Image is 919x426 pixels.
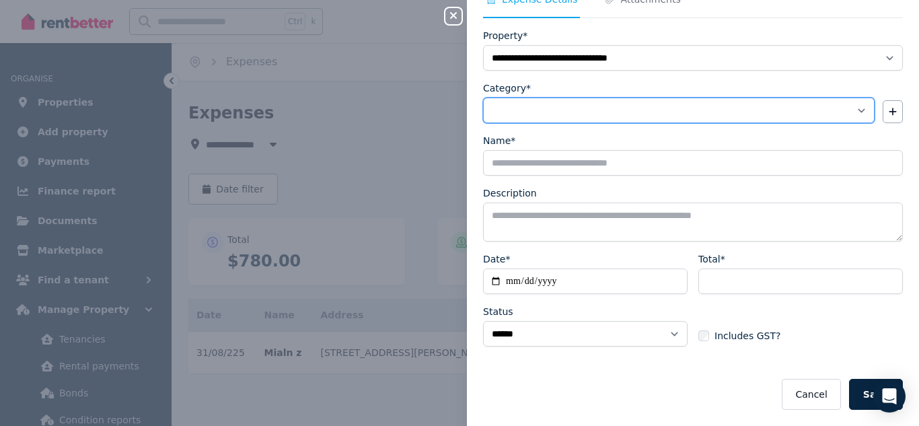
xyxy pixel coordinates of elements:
[782,379,840,410] button: Cancel
[698,252,725,266] label: Total*
[483,186,537,200] label: Description
[483,29,527,42] label: Property*
[483,81,531,95] label: Category*
[483,305,513,318] label: Status
[483,134,515,147] label: Name*
[483,252,510,266] label: Date*
[714,329,780,343] span: Includes GST?
[873,380,906,413] div: Open Intercom Messenger
[698,330,709,341] input: Includes GST?
[849,379,903,410] button: Save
